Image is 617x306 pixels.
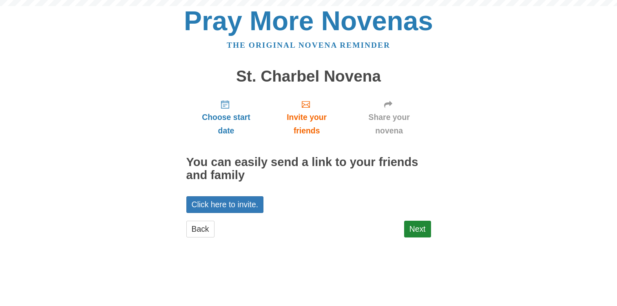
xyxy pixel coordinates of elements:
a: The original novena reminder [227,41,390,49]
span: Share your novena [356,111,423,137]
span: Invite your friends [274,111,339,137]
a: Click here to invite. [186,196,264,213]
span: Choose start date [195,111,258,137]
a: Next [404,221,431,237]
a: Share your novena [347,93,431,142]
h1: St. Charbel Novena [186,68,431,85]
a: Invite your friends [266,93,347,142]
a: Choose start date [186,93,266,142]
a: Pray More Novenas [184,6,433,36]
h2: You can easily send a link to your friends and family [186,156,431,182]
a: Back [186,221,215,237]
